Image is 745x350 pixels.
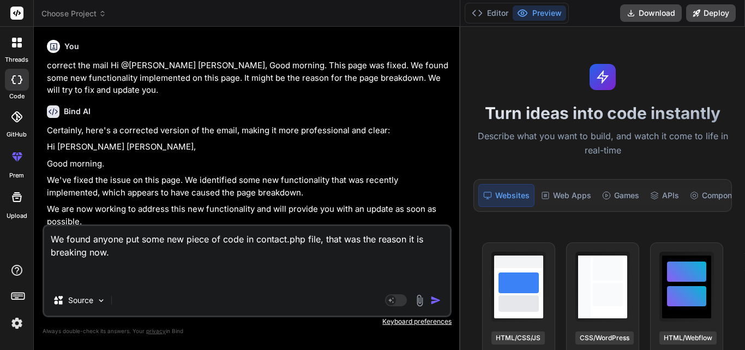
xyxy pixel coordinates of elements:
[47,141,449,153] p: Hi [PERSON_NAME] [PERSON_NAME],
[64,106,91,117] h6: Bind AI
[467,5,513,21] button: Editor
[41,8,106,19] span: Choose Project
[43,317,452,326] p: Keyboard preferences
[43,326,452,336] p: Always double-check its answers. Your in Bind
[430,295,441,306] img: icon
[47,60,449,97] p: correct the mail Hi @[PERSON_NAME] [PERSON_NAME], Good morning. This page was fixed. We found som...
[575,331,634,345] div: CSS/WordPress
[646,184,683,207] div: APIs
[97,296,106,305] img: Pick Models
[9,171,24,180] label: prem
[44,226,450,285] textarea: We found anyone put some new piece of code in contact.php file, that was the reason it is breakin...
[8,314,26,333] img: settings
[478,184,534,207] div: Websites
[513,5,566,21] button: Preview
[491,331,545,345] div: HTML/CSS/JS
[686,4,736,22] button: Deploy
[7,211,27,221] label: Upload
[146,328,166,334] span: privacy
[47,174,449,199] p: We've fixed the issue on this page. We identified some new functionality that was recently implem...
[659,331,717,345] div: HTML/Webflow
[620,4,682,22] button: Download
[413,294,426,307] img: attachment
[467,103,738,123] h1: Turn ideas into code instantly
[64,41,79,52] h6: You
[5,55,28,64] label: threads
[47,203,449,228] p: We are now working to address this new functionality and will provide you with an update as soon ...
[9,92,25,101] label: code
[47,158,449,170] p: Good morning.
[47,124,449,137] p: Certainly, here's a corrected version of the email, making it more professional and clear:
[598,184,644,207] div: Games
[537,184,596,207] div: Web Apps
[68,295,93,306] p: Source
[467,129,738,157] p: Describe what you want to build, and watch it come to life in real-time
[7,130,27,139] label: GitHub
